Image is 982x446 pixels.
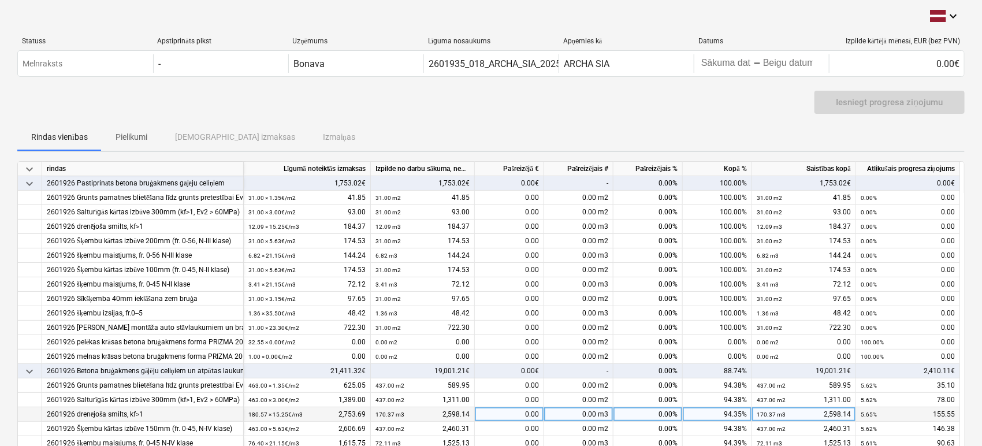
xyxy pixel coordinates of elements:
div: 100.00% [683,321,752,335]
span: keyboard_arrow_down [23,365,36,378]
div: Atlikušais progresa ziņojums [856,162,960,176]
small: 463.00 × 3.00€ / m2 [248,397,299,403]
small: 1.36 m3 [375,310,397,317]
div: 0.00 m2 [544,191,613,205]
small: 0.00 m2 [375,354,397,360]
small: 437.00 m2 [757,426,786,432]
div: Līguma nosaukums [428,37,554,46]
small: 100.00% [861,339,884,345]
div: 2,460.31 [375,422,470,436]
i: keyboard_arrow_down [946,9,960,23]
div: 174.53 [757,234,851,248]
div: 0.00 m2 [544,205,613,220]
div: 0.00 m2 [544,234,613,248]
div: 0.00 m2 [544,350,613,364]
div: 0.00 m3 [544,220,613,234]
div: 0.00% [613,277,683,292]
div: 0.00 [861,321,955,335]
div: 1,753.02€ [371,176,475,191]
div: 0.00% [613,292,683,306]
div: 0.00 m2 [544,393,613,407]
div: 0.00% [613,263,683,277]
div: 589.95 [375,378,470,393]
div: 97.65 [757,292,851,306]
div: Pašreizējā € [475,162,544,176]
div: 0.00 [375,335,470,350]
div: 625.05 [248,378,366,393]
div: 0.00% [613,176,683,191]
div: 0.00% [613,350,683,364]
small: 437.00 m2 [757,382,786,389]
div: Izpilde kārtējā mēnesī, EUR (bez PVN) [834,37,960,46]
div: 722.30 [248,321,366,335]
div: 0.00 [475,220,544,234]
div: Apņemies kā [563,37,689,46]
div: 2,460.31 [757,422,851,436]
div: 1,753.02€ [244,176,371,191]
div: 0.00 m2 [544,292,613,306]
div: 48.42 [757,306,851,321]
div: Pašreizējais # [544,162,613,176]
div: 0.00 [861,205,955,220]
div: 722.30 [757,321,851,335]
div: 0.00% [613,321,683,335]
div: 2,598.14 [757,407,851,422]
div: 0.00 m3 [544,407,613,422]
small: 170.37 m3 [375,411,404,418]
div: 0.00% [613,248,683,263]
div: 2,606.69 [248,422,366,436]
div: 0.00 [475,234,544,248]
div: 589.95 [757,378,851,393]
small: 1.36 m3 [757,310,779,317]
div: 2601926 Betona bruģakmens gājēju celiņiem un atpūtas laukumiem [47,364,239,378]
div: 2,410.11€ [856,364,960,378]
small: 31.00 m2 [757,296,782,302]
div: 0.00% [683,350,752,364]
div: 2601926 Salturīgās kārtas izbūve 300mm (kf>1, Ev2 > 60MPa) [47,393,239,407]
small: 3.41 × 21.15€ / m3 [248,281,296,288]
div: 0.00 [475,205,544,220]
div: 0.00€ [829,54,964,73]
div: 1,753.02€ [752,176,856,191]
div: 0.00€ [856,176,960,191]
div: 174.53 [375,234,470,248]
div: 0.00 m3 [544,248,613,263]
div: 72.12 [375,277,470,292]
div: 0.00 [475,393,544,407]
small: 170.37 m3 [757,411,786,418]
div: Datums [698,37,824,45]
div: 100.00% [683,205,752,220]
div: Izpilde no darbu sākuma, neskaitot kārtējā mēneša izpildi [371,162,475,176]
div: - [753,60,761,67]
small: 31.00 × 5.63€ / m2 [248,238,296,244]
div: 0.00 [861,191,955,205]
div: 48.42 [248,306,366,321]
div: 0.00 [861,306,955,321]
div: 48.42 [375,306,470,321]
div: 144.24 [757,248,851,263]
div: 1,389.00 [248,393,366,407]
div: 78.00 [861,393,955,407]
div: 0.00% [613,191,683,205]
div: 2601926 Šķembu kārtas izbūve 150mm (fr. 0-45, N-IV klase) [47,422,239,436]
div: 0.00% [613,364,683,378]
div: 100.00% [683,306,752,321]
div: 0.00 [475,248,544,263]
div: 35.10 [861,378,955,393]
small: 100.00% [861,354,884,360]
div: Statuss [22,37,148,45]
div: 0.00 [475,321,544,335]
div: - [544,364,613,378]
span: keyboard_arrow_down [23,162,36,176]
small: 5.62% [861,397,877,403]
small: 6.82 × 21.15€ / m3 [248,252,296,259]
div: 2601926 Grunts pamatnes blietēšana līdz grunts pretestībai Ev2>45MPa [47,378,239,393]
small: 5.62% [861,426,877,432]
div: 2601926 drenējoša smilts, kf>1 [47,407,239,422]
input: Beigu datums [761,55,815,72]
small: 0.00% [861,195,877,201]
div: 41.85 [757,191,851,205]
div: 93.00 [757,205,851,220]
div: - [544,176,613,191]
div: 2601926 Sīkšķemba 40mm ieklāšana zem bruģa [47,292,239,306]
